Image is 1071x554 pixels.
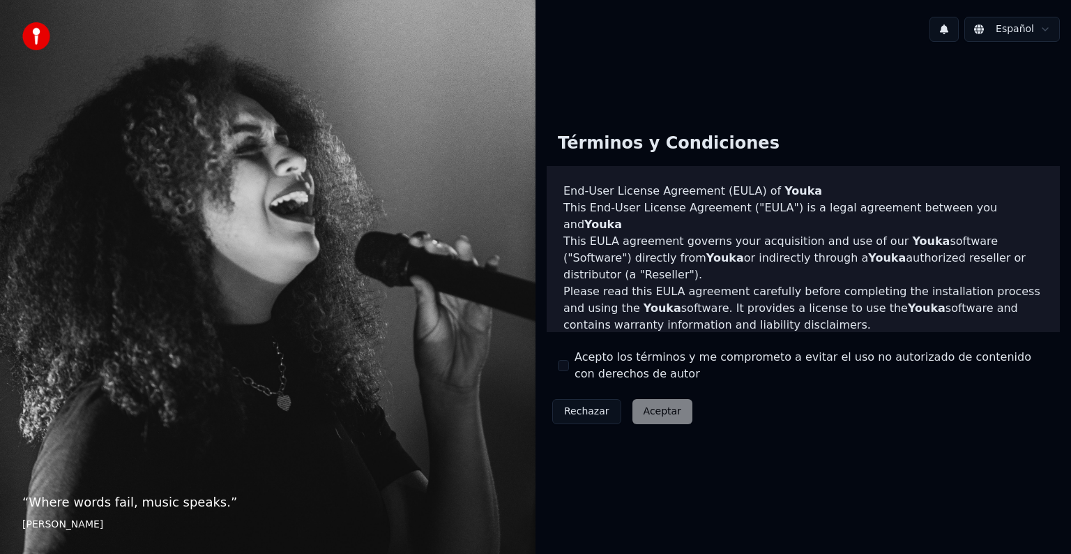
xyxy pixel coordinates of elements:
span: Youka [706,251,744,264]
label: Acepto los términos y me comprometo a evitar el uso no autorizado de contenido con derechos de autor [575,349,1049,382]
p: “ Where words fail, music speaks. ” [22,493,513,512]
footer: [PERSON_NAME] [22,518,513,532]
p: Please read this EULA agreement carefully before completing the installation process and using th... [563,283,1043,334]
h3: End-User License Agreement (EULA) of [563,183,1043,200]
span: Youka [644,301,681,315]
span: Youka [912,234,950,248]
p: This End-User License Agreement ("EULA") is a legal agreement between you and [563,200,1043,233]
span: Youka [784,184,822,197]
span: Youka [584,218,622,231]
span: Youka [908,301,945,315]
span: Youka [868,251,906,264]
p: This EULA agreement governs your acquisition and use of our software ("Software") directly from o... [563,233,1043,283]
button: Rechazar [552,399,621,424]
div: Términos y Condiciones [547,121,791,166]
img: youka [22,22,50,50]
